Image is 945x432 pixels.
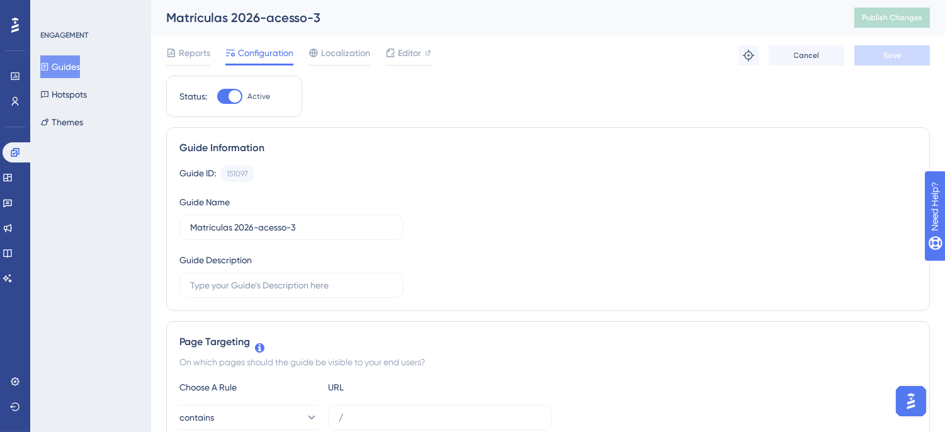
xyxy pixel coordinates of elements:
button: Hotspots [40,83,87,106]
input: Type your Guide’s Name here [190,220,393,234]
span: Save [883,50,901,60]
span: Active [247,91,270,101]
input: yourwebsite.com/path [339,411,541,424]
div: Guide Name [179,195,230,210]
span: Need Help? [30,3,79,18]
iframe: UserGuiding AI Assistant Launcher [892,382,930,420]
span: contains [179,410,214,425]
span: Publish Changes [862,13,922,23]
button: Themes [40,111,83,134]
div: URL [328,380,467,395]
button: Save [854,45,930,65]
div: Guide Information [179,140,917,156]
div: Page Targeting [179,334,917,350]
div: Matrículas 2026-acesso-3 [166,9,823,26]
span: Reports [179,45,210,60]
span: Localization [321,45,370,60]
div: Guide Description [179,253,252,268]
span: Cancel [794,50,820,60]
div: Choose A Rule [179,380,318,395]
div: ENGAGEMENT [40,30,88,40]
span: Editor [398,45,421,60]
div: Guide ID: [179,166,216,182]
button: Guides [40,55,80,78]
span: Configuration [238,45,293,60]
button: Cancel [769,45,844,65]
input: Type your Guide’s Description here [190,278,393,292]
div: On which pages should the guide be visible to your end users? [179,355,917,370]
div: 151097 [227,169,248,179]
button: contains [179,405,318,430]
button: Publish Changes [854,8,930,28]
div: Status: [179,89,207,104]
